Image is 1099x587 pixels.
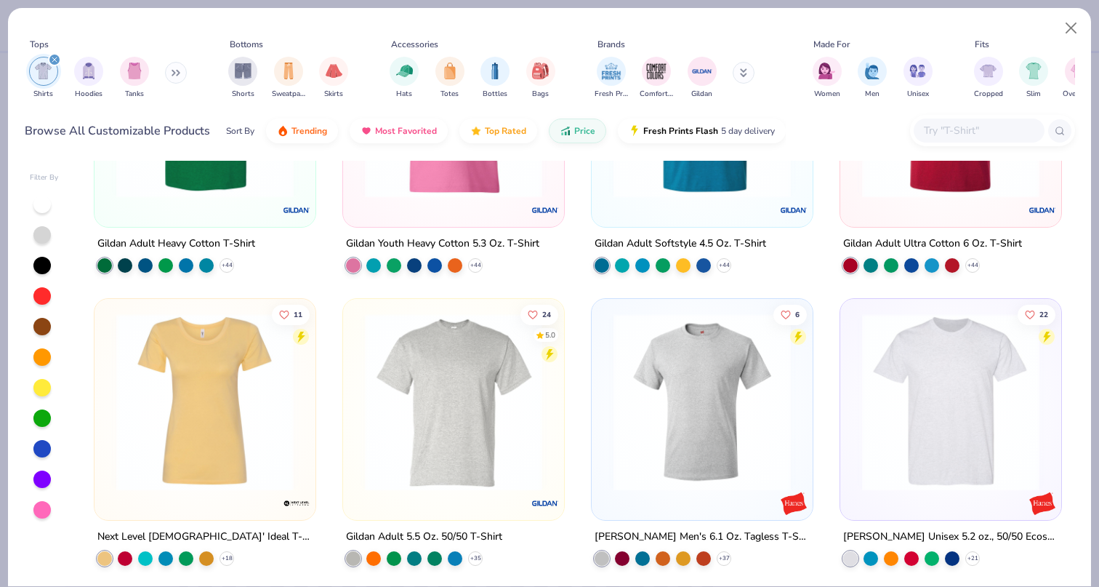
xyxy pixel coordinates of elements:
button: Trending [266,119,338,143]
div: filter for Cropped [974,57,1003,100]
span: Comfort Colors [640,89,673,100]
button: filter button [640,57,673,100]
button: filter button [903,57,933,100]
button: filter button [1019,57,1048,100]
img: Women Image [818,63,835,79]
div: 5.0 [545,330,555,340]
img: Sweatpants Image [281,63,297,79]
button: Fresh Prints Flash5 day delivery [618,119,786,143]
div: filter for Gildan [688,57,717,100]
span: Tanks [125,89,144,100]
span: Shirts [33,89,53,100]
span: Unisex [907,89,929,100]
div: filter for Comfort Colors [640,57,673,100]
span: + 44 [470,261,481,270]
span: 6 [795,311,800,318]
button: filter button [228,57,257,100]
div: filter for Unisex [903,57,933,100]
img: Comfort Colors Image [645,60,667,82]
img: Gildan logo [779,196,808,225]
img: Men Image [864,63,880,79]
div: filter for Men [858,57,887,100]
button: filter button [480,57,510,100]
span: + 44 [222,261,233,270]
img: TopRated.gif [470,125,482,137]
span: Hoodies [75,89,102,100]
img: 91159a56-43a2-494b-b098-e2c28039eaf0 [358,314,549,491]
img: Totes Image [442,63,458,79]
img: 6e5b4623-b2d7-47aa-a31d-c127d7126a18 [606,20,798,198]
img: trending.gif [277,125,289,137]
img: Skirts Image [326,63,342,79]
span: + 35 [470,554,481,562]
img: 7c050009-4d6d-4fd6-ae9a-db99afafb30e [797,314,989,491]
span: Slim [1026,89,1041,100]
div: filter for Tanks [120,57,149,100]
img: Hats Image [396,63,413,79]
div: Browse All Customizable Products [25,122,210,140]
button: Top Rated [459,119,537,143]
div: filter for Totes [435,57,464,100]
img: 3c1a081b-6ca8-4a00-a3b6-7ee979c43c2b [855,20,1047,198]
div: filter for Fresh Prints [595,57,628,100]
div: Gildan Adult Ultra Cotton 6 Oz. T-Shirt [843,235,1022,253]
button: Close [1058,15,1085,42]
span: Price [574,125,595,137]
span: Gildan [691,89,712,100]
span: Top Rated [485,125,526,137]
img: Bottles Image [487,63,503,79]
button: Like [273,304,310,324]
img: Hanes logo [1027,488,1056,517]
div: filter for Hoodies [74,57,103,100]
img: 57638cd2-f5ba-40e8-8ffb-c903327e20de [109,314,301,491]
img: Slim Image [1026,63,1042,79]
img: db319196-8705-402d-8b46-62aaa07ed94f [109,20,301,198]
span: 5 day delivery [721,123,775,140]
img: Hoodies Image [81,63,97,79]
div: Filter By [30,172,59,183]
span: Most Favorited [375,125,437,137]
div: filter for Slim [1019,57,1048,100]
div: [PERSON_NAME] Unisex 5.2 oz., 50/50 Ecosmart T-Shirt [843,527,1058,546]
button: filter button [272,57,305,100]
button: Like [520,304,558,324]
div: Tops [30,38,49,51]
div: filter for Skirts [319,57,348,100]
button: filter button [29,57,58,100]
button: filter button [435,57,464,100]
div: filter for Bottles [480,57,510,100]
div: Next Level [DEMOGRAPHIC_DATA]' Ideal T-Shirt [97,527,313,546]
div: Gildan Youth Heavy Cotton 5.3 Oz. T-Shirt [346,235,539,253]
img: Cropped Image [980,63,997,79]
div: filter for Shirts [29,57,58,100]
span: 22 [1039,311,1048,318]
button: filter button [74,57,103,100]
span: Bags [532,89,549,100]
img: Tanks Image [126,63,142,79]
span: Totes [440,89,459,100]
div: [PERSON_NAME] Men's 6.1 Oz. Tagless T-Shirt [595,527,810,546]
div: filter for Hats [390,57,419,100]
img: Gildan logo [531,488,560,517]
div: Sort By [226,124,254,137]
span: Women [814,89,840,100]
span: Cropped [974,89,1003,100]
span: Bottles [483,89,507,100]
img: Hanes logo [779,488,808,517]
div: Gildan Adult 5.5 Oz. 50/50 T-Shirt [346,527,502,546]
span: Trending [291,125,327,137]
img: Bags Image [532,63,548,79]
button: Most Favorited [350,119,448,143]
button: filter button [595,57,628,100]
img: 82523816-8f79-4152-b9f9-75557e61d2d0 [606,314,798,491]
img: Gildan logo [282,196,311,225]
span: Hats [396,89,412,100]
span: Oversized [1063,89,1095,100]
img: Fresh Prints Image [600,60,622,82]
button: Price [549,119,606,143]
img: eb8a7d79-df70-4ae7-9864-15be3eca354a [549,314,741,491]
span: + 44 [718,261,729,270]
button: filter button [974,57,1003,100]
div: filter for Sweatpants [272,57,305,100]
div: Gildan Adult Heavy Cotton T-Shirt [97,235,255,253]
